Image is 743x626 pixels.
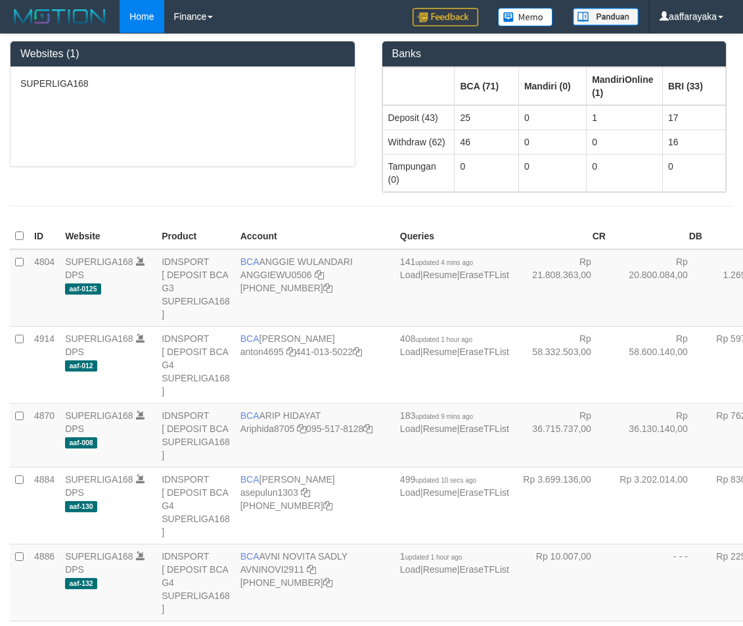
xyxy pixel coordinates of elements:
[65,333,133,344] a: SUPERLIGA168
[65,437,97,448] span: aaf-008
[415,259,473,266] span: updated 4 mins ago
[400,410,473,421] span: 183
[423,487,457,498] a: Resume
[60,326,156,403] td: DPS
[518,154,586,191] td: 0
[400,333,472,344] span: 408
[611,544,708,621] td: - - -
[459,347,508,357] a: EraseTFList
[60,224,156,249] th: Website
[240,423,295,434] a: Ariphida8705
[459,564,508,575] a: EraseTFList
[20,48,345,60] h3: Websites (1)
[65,551,133,562] a: SUPERLIGA168
[240,256,259,267] span: BCA
[235,467,395,544] td: [PERSON_NAME] [PHONE_NUMBER]
[400,551,462,562] span: 1
[400,333,509,357] span: | |
[514,544,611,621] td: Rp 10.007,00
[156,403,235,467] td: IDNSPORT [ DEPOSIT BCA SUPERLIGA168 ]
[498,8,553,26] img: Button%20Memo.svg
[301,487,310,498] a: Copy asepulun1303 to clipboard
[573,8,639,26] img: panduan.png
[514,403,611,467] td: Rp 36.715.737,00
[240,347,284,357] a: anton4695
[235,249,395,327] td: ANGGIE WULANDARI [PHONE_NUMBER]
[518,130,586,154] td: 0
[587,130,663,154] td: 0
[611,326,708,403] td: Rp 58.600.140,00
[587,67,663,105] th: Group: activate to sort column ascending
[514,326,611,403] td: Rp 58.332.503,00
[400,256,509,280] span: | |
[514,249,611,327] td: Rp 21.808.363,00
[662,105,725,130] td: 17
[60,544,156,621] td: DPS
[423,423,457,434] a: Resume
[400,423,420,434] a: Load
[382,67,455,105] th: Group: activate to sort column ascending
[423,564,457,575] a: Resume
[240,564,304,575] a: AVNINOVI2911
[156,224,235,249] th: Product
[307,564,316,575] a: Copy AVNINOVI2911 to clipboard
[65,256,133,267] a: SUPERLIGA168
[65,474,133,485] a: SUPERLIGA168
[400,270,420,280] a: Load
[423,270,457,280] a: Resume
[400,551,509,575] span: | |
[297,423,306,434] a: Copy Ariphida8705 to clipboard
[400,347,420,357] a: Load
[353,347,362,357] a: Copy 4410135022 to clipboard
[415,413,473,420] span: updated 9 mins ago
[235,326,395,403] td: [PERSON_NAME] 441-013-5022
[65,283,101,295] span: aaf-0125
[400,487,420,498] a: Load
[662,67,725,105] th: Group: activate to sort column ascending
[459,487,508,498] a: EraseTFList
[315,270,324,280] a: Copy ANGGIEWU0506 to clipboard
[400,564,420,575] a: Load
[514,467,611,544] td: Rp 3.699.136,00
[415,477,476,484] span: updated 10 secs ago
[156,326,235,403] td: IDNSPORT [ DEPOSIT BCA G4 SUPERLIGA168 ]
[455,105,518,130] td: 25
[240,410,259,421] span: BCA
[323,500,332,511] a: Copy 4062281875 to clipboard
[363,423,372,434] a: Copy 0955178128 to clipboard
[29,467,60,544] td: 4884
[240,333,259,344] span: BCA
[455,67,518,105] th: Group: activate to sort column ascending
[587,105,663,130] td: 1
[400,256,473,267] span: 141
[323,283,332,293] a: Copy 4062213373 to clipboard
[60,467,156,544] td: DPS
[455,154,518,191] td: 0
[240,487,298,498] a: asepulun1303
[65,501,97,512] span: aaf-130
[65,578,97,589] span: aaf-132
[518,67,586,105] th: Group: activate to sort column ascending
[587,154,663,191] td: 0
[29,224,60,249] th: ID
[29,544,60,621] td: 4886
[29,326,60,403] td: 4914
[65,410,133,421] a: SUPERLIGA168
[286,347,296,357] a: Copy anton4695 to clipboard
[459,270,508,280] a: EraseTFList
[240,270,312,280] a: ANGGIEWU0506
[323,577,332,588] a: Copy 4062280135 to clipboard
[400,474,509,498] span: | |
[240,551,259,562] span: BCA
[382,154,455,191] td: Tampungan (0)
[235,403,395,467] td: ARIP HIDAYAT 095-517-8128
[235,224,395,249] th: Account
[10,7,110,26] img: MOTION_logo.png
[514,224,611,249] th: CR
[611,467,708,544] td: Rp 3.202.014,00
[662,130,725,154] td: 16
[60,249,156,327] td: DPS
[156,467,235,544] td: IDNSPORT [ DEPOSIT BCA G4 SUPERLIGA168 ]
[235,544,395,621] td: AVNI NOVITA SADLY [PHONE_NUMBER]
[413,8,478,26] img: Feedback.jpg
